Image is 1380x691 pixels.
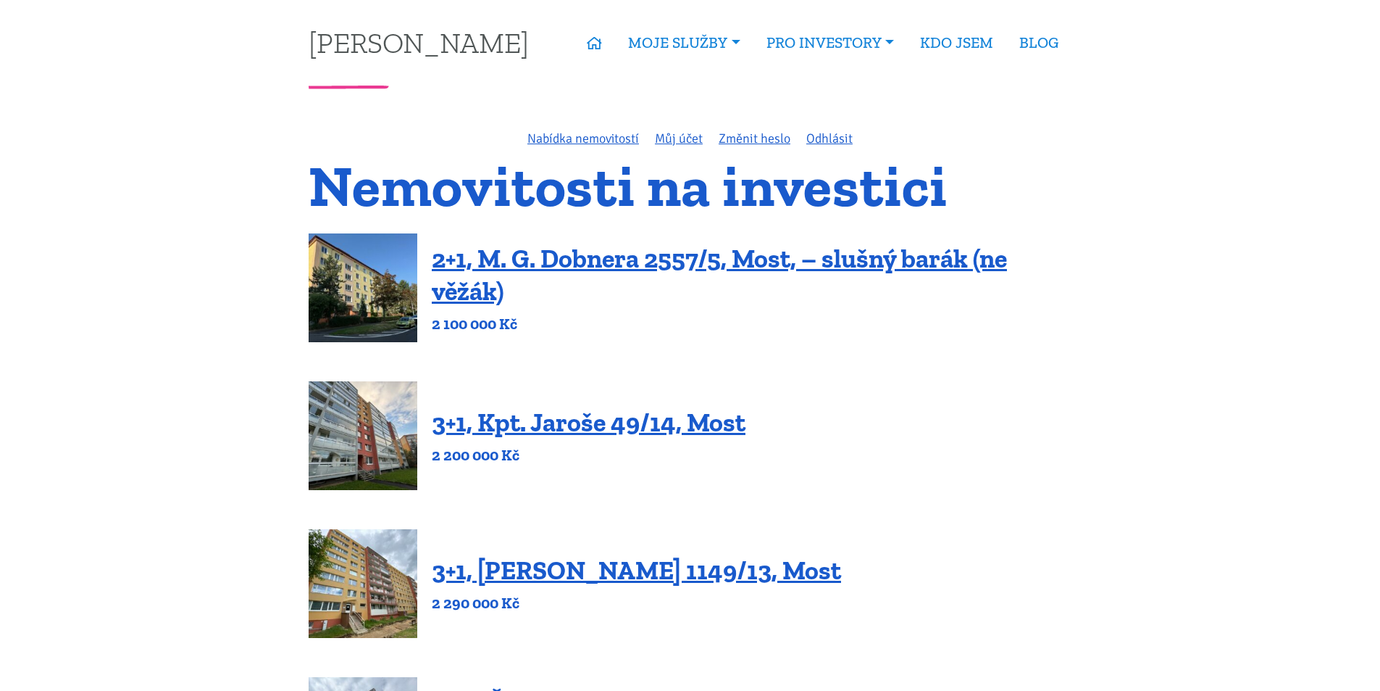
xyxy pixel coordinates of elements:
a: [PERSON_NAME] [309,28,529,57]
a: BLOG [1006,26,1071,59]
p: 2 290 000 Kč [432,593,841,613]
a: PRO INVESTORY [753,26,907,59]
a: Změnit heslo [719,131,790,146]
a: MOJE SLUŽBY [615,26,753,59]
a: Můj účet [655,131,703,146]
p: 2 100 000 Kč [432,314,1071,334]
p: 2 200 000 Kč [432,445,745,466]
a: 3+1, Kpt. Jaroše 49/14, Most [432,407,745,438]
a: Odhlásit [806,131,853,146]
a: 3+1, [PERSON_NAME] 1149/13, Most [432,555,841,586]
h1: Nemovitosti na investici [309,162,1071,210]
a: 2+1, M. G. Dobnera 2557/5, Most, – slušný barák (ne věžák) [432,243,1007,307]
a: Nabídka nemovitostí [527,131,639,146]
a: KDO JSEM [907,26,1006,59]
